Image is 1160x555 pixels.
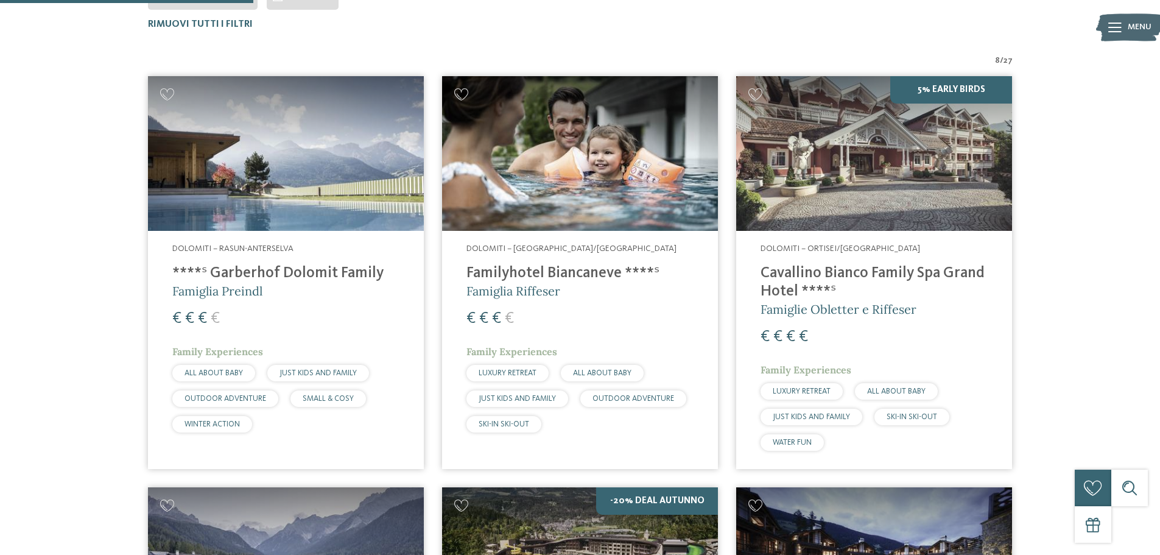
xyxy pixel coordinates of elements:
[492,311,501,327] span: €
[479,311,488,327] span: €
[279,369,357,377] span: JUST KIDS AND FAMILY
[799,329,808,345] span: €
[1000,55,1004,67] span: /
[867,387,926,395] span: ALL ABOUT BABY
[761,302,916,317] span: Famiglie Obletter e Riffeser
[442,76,718,232] img: Cercate un hotel per famiglie? Qui troverete solo i migliori!
[736,76,1012,469] a: Cercate un hotel per famiglie? Qui troverete solo i migliori! 5% Early Birds Dolomiti – Ortisei/[...
[773,439,812,447] span: WATER FUN
[172,345,263,358] span: Family Experiences
[185,395,266,403] span: OUTDOOR ADVENTURE
[761,364,851,376] span: Family Experiences
[211,311,220,327] span: €
[773,413,850,421] span: JUST KIDS AND FAMILY
[172,283,262,299] span: Famiglia Preindl
[1004,55,1013,67] span: 27
[761,264,988,301] h4: Cavallino Bianco Family Spa Grand Hotel ****ˢ
[592,395,674,403] span: OUTDOOR ADVENTURE
[303,395,354,403] span: SMALL & COSY
[773,329,782,345] span: €
[172,311,181,327] span: €
[573,369,631,377] span: ALL ABOUT BABY
[786,329,795,345] span: €
[466,244,677,253] span: Dolomiti – [GEOGRAPHIC_DATA]/[GEOGRAPHIC_DATA]
[479,369,536,377] span: LUXURY RETREAT
[466,311,476,327] span: €
[442,76,718,469] a: Cercate un hotel per famiglie? Qui troverete solo i migliori! Dolomiti – [GEOGRAPHIC_DATA]/[GEOGR...
[736,76,1012,232] img: Family Spa Grand Hotel Cavallino Bianco ****ˢ
[761,244,920,253] span: Dolomiti – Ortisei/[GEOGRAPHIC_DATA]
[466,264,694,283] h4: Familyhotel Biancaneve ****ˢ
[479,395,556,403] span: JUST KIDS AND FAMILY
[172,264,399,283] h4: ****ˢ Garberhof Dolomit Family
[887,413,937,421] span: SKI-IN SKI-OUT
[148,76,424,232] img: Cercate un hotel per famiglie? Qui troverete solo i migliori!
[479,420,529,428] span: SKI-IN SKI-OUT
[148,19,253,29] span: Rimuovi tutti i filtri
[773,387,831,395] span: LUXURY RETREAT
[185,369,243,377] span: ALL ABOUT BABY
[172,244,294,253] span: Dolomiti – Rasun-Anterselva
[198,311,207,327] span: €
[148,76,424,469] a: Cercate un hotel per famiglie? Qui troverete solo i migliori! Dolomiti – Rasun-Anterselva ****ˢ G...
[185,311,194,327] span: €
[505,311,514,327] span: €
[466,283,560,299] span: Famiglia Riffeser
[995,55,1000,67] span: 8
[185,420,240,428] span: WINTER ACTION
[466,345,557,358] span: Family Experiences
[761,329,770,345] span: €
